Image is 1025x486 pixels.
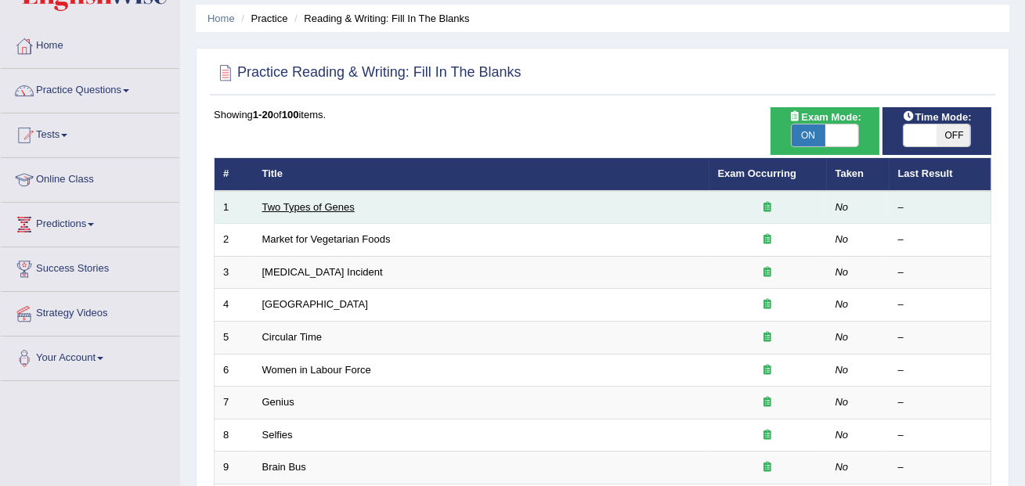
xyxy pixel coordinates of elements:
li: Reading & Writing: Fill In The Blanks [291,11,469,26]
b: 1-20 [253,109,273,121]
a: Exam Occurring [718,167,796,179]
span: OFF [937,124,971,146]
em: No [836,429,849,441]
div: Show exams occurring in exams [771,107,879,155]
a: Circular Time [262,331,323,343]
div: Exam occurring question [718,428,818,443]
a: Home [1,24,179,63]
div: Exam occurring question [718,460,818,475]
a: Genius [262,396,294,408]
em: No [836,233,849,245]
a: Success Stories [1,247,179,286]
li: Practice [237,11,287,26]
a: Home [208,13,235,24]
span: ON [792,124,825,146]
a: Two Types of Genes [262,201,355,213]
div: – [898,200,983,215]
div: – [898,395,983,410]
td: 8 [215,419,254,452]
a: Predictions [1,203,179,242]
td: 1 [215,191,254,224]
h2: Practice Reading & Writing: Fill In The Blanks [214,61,522,85]
div: Exam occurring question [718,395,818,410]
em: No [836,396,849,408]
b: 100 [282,109,299,121]
em: No [836,266,849,278]
th: Last Result [890,158,991,191]
em: No [836,364,849,376]
a: Women in Labour Force [262,364,371,376]
div: Showing of items. [214,107,991,122]
a: Online Class [1,158,179,197]
a: Selfies [262,429,293,441]
td: 6 [215,354,254,387]
td: 3 [215,256,254,289]
a: Practice Questions [1,69,179,108]
div: – [898,330,983,345]
a: Your Account [1,337,179,376]
a: Brain Bus [262,461,306,473]
div: Exam occurring question [718,200,818,215]
div: Exam occurring question [718,265,818,280]
th: Title [254,158,709,191]
em: No [836,201,849,213]
div: – [898,297,983,312]
div: Exam occurring question [718,297,818,312]
em: No [836,298,849,310]
a: [MEDICAL_DATA] Incident [262,266,383,278]
div: Exam occurring question [718,363,818,378]
a: Tests [1,113,179,153]
a: Market for Vegetarian Foods [262,233,391,245]
a: Strategy Videos [1,292,179,331]
div: Exam occurring question [718,232,818,247]
th: # [215,158,254,191]
th: Taken [827,158,890,191]
td: 5 [215,322,254,355]
td: 9 [215,452,254,484]
em: No [836,461,849,473]
span: Exam Mode: [782,109,867,125]
div: – [898,265,983,280]
td: 2 [215,224,254,257]
div: – [898,232,983,247]
div: Exam occurring question [718,330,818,345]
div: – [898,363,983,378]
a: [GEOGRAPHIC_DATA] [262,298,368,310]
td: 4 [215,289,254,322]
td: 7 [215,387,254,419]
span: Time Mode: [897,109,978,125]
em: No [836,331,849,343]
div: – [898,460,983,475]
div: – [898,428,983,443]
